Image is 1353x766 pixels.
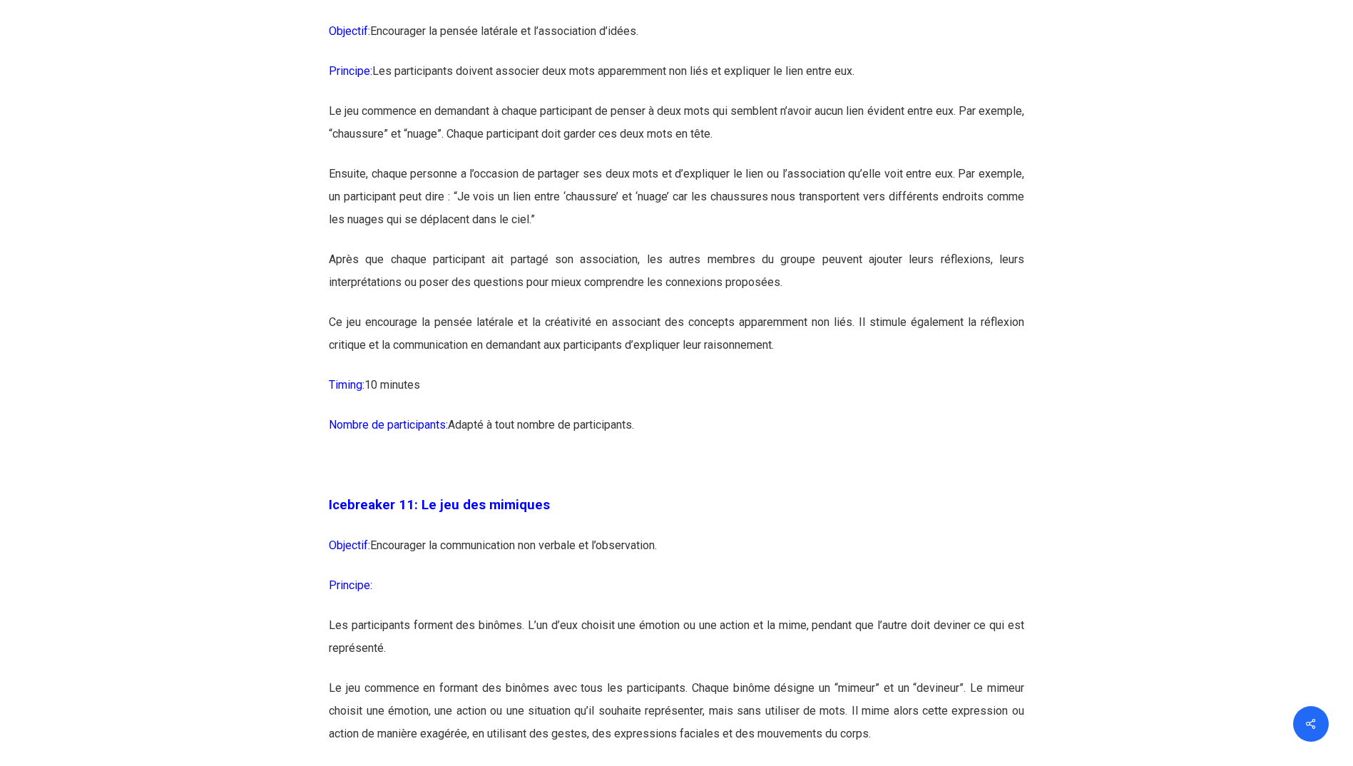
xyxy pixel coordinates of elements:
[329,163,1024,248] p: Ensuite, chaque personne a l’occasion de partager ses deux mots et d’expliquer le lien ou l’assoc...
[329,418,448,431] span: Nombre de participants:
[329,534,1024,574] p: Encourager la communication non verbale et l’observation.
[329,20,1024,60] p: Encourager la pensée latérale et l’association d’idées.
[329,248,1024,311] p: Après que chaque participant ait partagé son association, les autres membres du groupe peuvent aj...
[329,497,550,513] span: Icebreaker 11: Le jeu des mimiques
[329,378,364,392] span: Timing:
[329,677,1024,762] p: Le jeu commence en formant des binômes avec tous les participants. Chaque binôme désigne un “mime...
[329,24,370,38] span: Objectif:
[329,374,1024,414] p: 10 minutes
[329,60,1024,100] p: Les participants doivent associer deux mots apparemment non liés et expliquer le lien entre eux.
[329,100,1024,163] p: Le jeu commence en demandant à chaque participant de penser à deux mots qui semblent n’avoir aucu...
[329,538,370,552] span: Objectif:
[329,311,1024,374] p: Ce jeu encourage la pensée latérale et la créativité en associant des concepts apparemment non li...
[329,578,372,592] span: Principe:
[329,614,1024,677] p: Les participants forment des binômes. L’un d’eux choisit une émotion ou une action et la mime, pe...
[329,414,1024,454] p: Adapté à tout nombre de participants.
[329,64,372,78] span: Principe:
